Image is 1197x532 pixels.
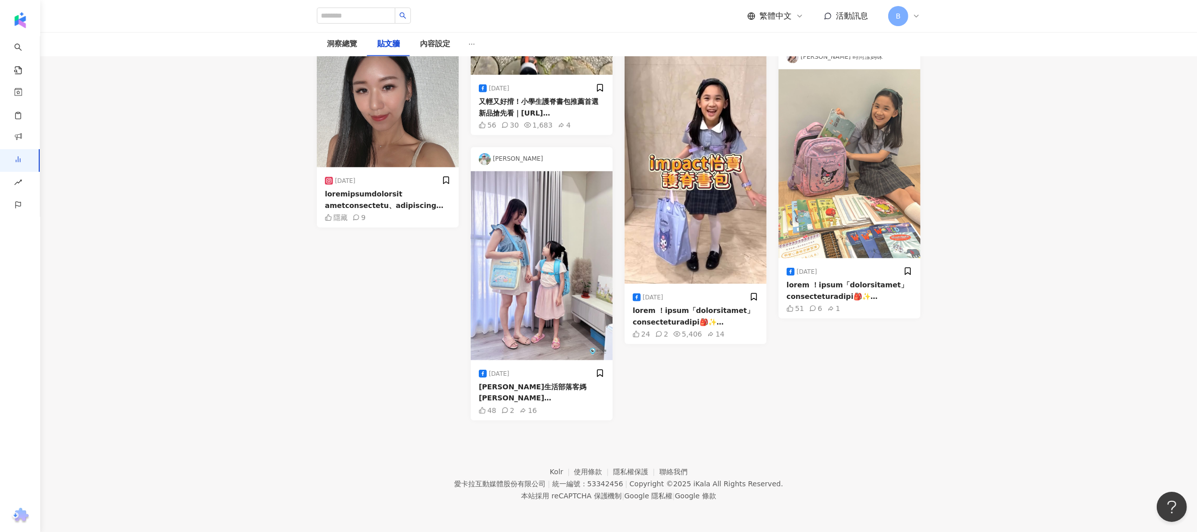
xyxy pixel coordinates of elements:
span: 活動訊息 [836,11,868,21]
span: B [896,11,901,22]
div: [DATE] [479,84,509,92]
div: [PERSON_NAME] [471,147,613,171]
div: 9 [353,214,366,222]
a: 隱私權保護 [613,468,659,476]
div: 6 [809,304,822,312]
iframe: Help Scout Beacon - Open [1157,492,1187,522]
img: post-image [625,34,766,284]
img: KOL Avatar [479,153,491,165]
div: lorem ！ipsum「dolorsitamet」consecteturadipi🎒✨ elitseddoeiusmo，temporincididuntutlabo etdolore magn... [633,305,758,328]
div: [DATE] [325,177,356,185]
a: iKala [694,480,711,488]
button: ellipsis [460,32,483,56]
span: search [399,12,406,19]
div: 2 [655,330,668,338]
img: chrome extension [11,508,30,524]
a: Google 條款 [675,492,716,500]
div: 1 [827,304,840,312]
span: | [625,480,628,488]
a: Google 隱私權 [624,492,672,500]
div: [DATE] [787,268,817,276]
div: 16 [520,406,537,414]
a: 聯絡我們 [659,468,688,476]
img: logo icon [12,12,28,28]
div: [PERSON_NAME]生活部落客媽[PERSON_NAME] [PERSON_NAME] 推薦！ impact怡寶大耳狗護脊書包 ☁️ [URL][DOMAIN_NAME] 柔和粉藍色系大耳... [479,381,605,404]
img: post-image [317,26,459,167]
span: 繁體中文 [759,11,792,22]
span: 本站採用 reCAPTCHA 保護機制 [521,490,716,502]
div: 隱藏 [325,214,348,222]
a: search [14,36,34,75]
div: 4 [558,121,571,129]
div: 又輕又好揹！小學生護脊書包推薦首選 新品搶先看｜[URL][DOMAIN_NAME] 讓雞米學長帶你看這款書包的五大亮點： ✨650g超輕盈！超人力霸王聯名超帥！ ✨舒壓背帶Ｘ護脊柔軟背墊，減壓... [479,96,605,119]
div: [DATE] [633,293,663,301]
span: ellipsis [468,41,475,48]
div: 14 [707,330,725,338]
div: lorem ！ipsum「dolorsitamet」consecteturadipi🎒✨ elitseddoeiusmo，temporincididuntutlaboreetdo magnaal... [787,279,912,302]
a: 使用條款 [574,468,614,476]
div: [PERSON_NAME] 時尚漾媽咪 [779,45,920,69]
span: | [622,492,625,500]
span: | [548,480,550,488]
div: 1,683 [524,121,553,129]
div: [DATE] [479,370,509,378]
div: 51 [787,304,804,312]
div: 5,406 [673,330,702,338]
img: post-image [779,69,920,258]
div: 56 [479,121,496,129]
span: | [672,492,675,500]
div: 30 [501,121,519,129]
div: loremipsumdolorsit ametconsectetu、adipiscing elitseddoeiusmo🥲 temp，incididunt Utl———etdo5magnaa e... [325,188,451,211]
span: rise [14,172,22,195]
div: Copyright © 2025 All Rights Reserved. [630,480,783,488]
div: 24 [633,330,650,338]
div: 洞察總覽 [327,38,357,50]
div: 2 [501,406,515,414]
img: post-image [471,171,613,360]
img: KOL Avatar [787,51,799,63]
a: Kolr [550,468,574,476]
div: 愛卡拉互動媒體股份有限公司 [454,480,546,488]
div: 貼文牆 [377,38,400,50]
div: 48 [479,406,496,414]
div: 統一編號：53342456 [552,480,623,488]
div: 內容設定 [420,38,450,50]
